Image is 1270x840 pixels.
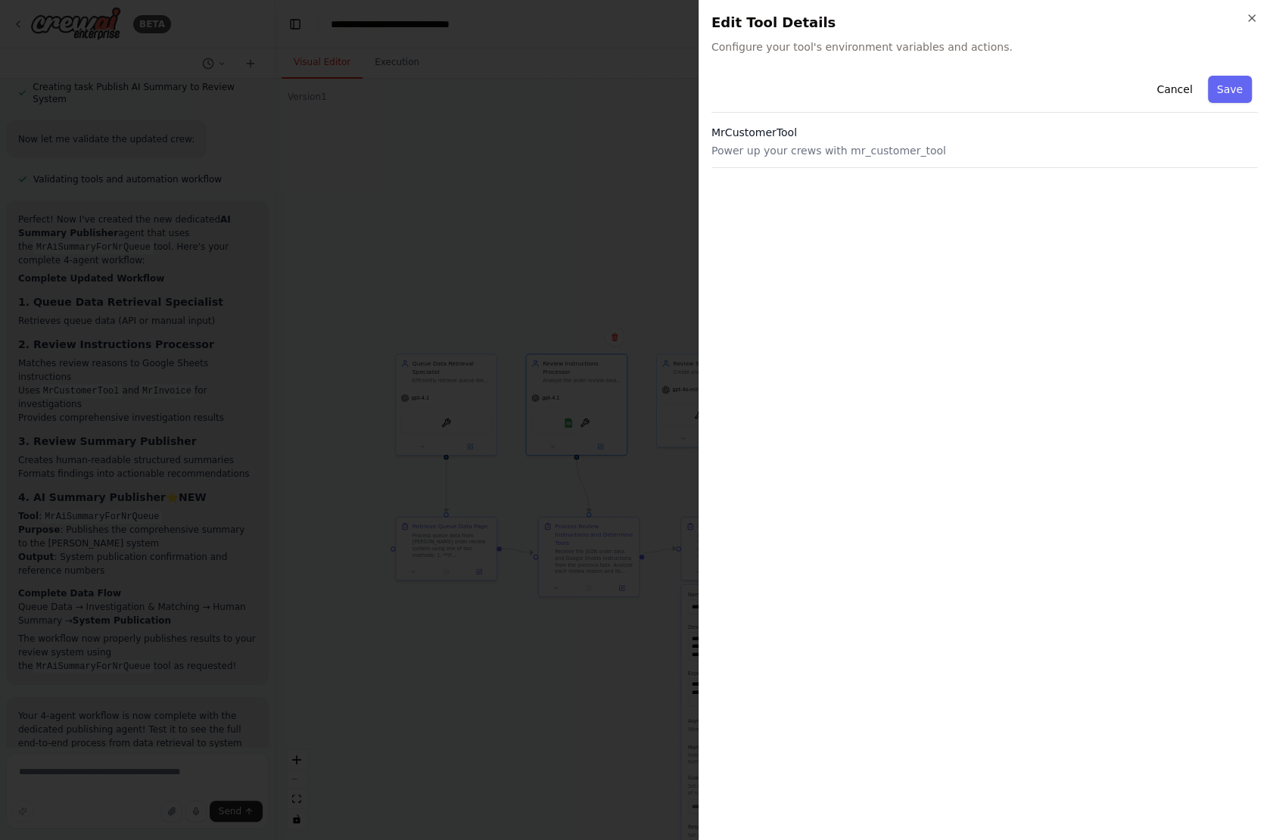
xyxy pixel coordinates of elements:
p: Power up your crews with mr_customer_tool [711,143,1258,158]
button: Cancel [1147,76,1201,103]
h3: MrCustomerTool [711,125,1258,140]
span: Configure your tool's environment variables and actions. [711,39,1258,54]
h2: Edit Tool Details [711,12,1258,33]
button: Save [1208,76,1252,103]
